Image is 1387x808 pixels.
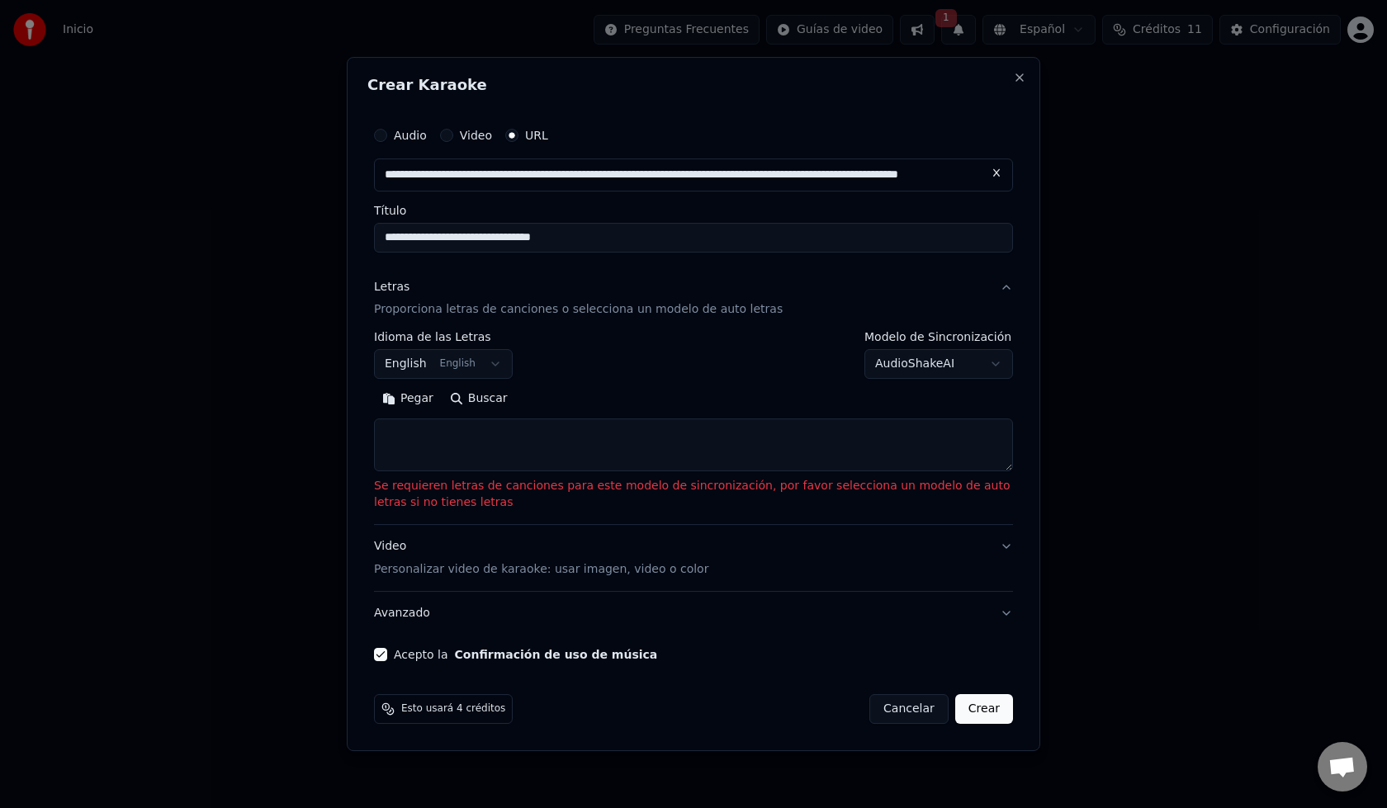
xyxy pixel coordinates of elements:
[374,561,708,578] p: Personalizar video de karaoke: usar imagen, video o color
[374,302,783,319] p: Proporciona letras de canciones o selecciona un modelo de auto letras
[374,525,1013,591] button: VideoPersonalizar video de karaoke: usar imagen, video o color
[374,205,1013,216] label: Título
[374,592,1013,635] button: Avanzado
[442,386,516,413] button: Buscar
[367,78,1020,92] h2: Crear Karaoke
[401,702,505,716] span: Esto usará 4 créditos
[374,332,513,343] label: Idioma de las Letras
[455,649,658,660] button: Acepto la
[374,266,1013,332] button: LetrasProporciona letras de canciones o selecciona un modelo de auto letras
[864,332,1013,343] label: Modelo de Sincronización
[869,694,949,724] button: Cancelar
[374,479,1013,512] p: Se requieren letras de canciones para este modelo de sincronización, por favor selecciona un mode...
[374,332,1013,525] div: LetrasProporciona letras de canciones o selecciona un modelo de auto letras
[394,130,427,141] label: Audio
[374,279,409,295] div: Letras
[460,130,492,141] label: Video
[525,130,548,141] label: URL
[374,386,442,413] button: Pegar
[374,538,708,578] div: Video
[955,694,1013,724] button: Crear
[394,649,657,660] label: Acepto la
